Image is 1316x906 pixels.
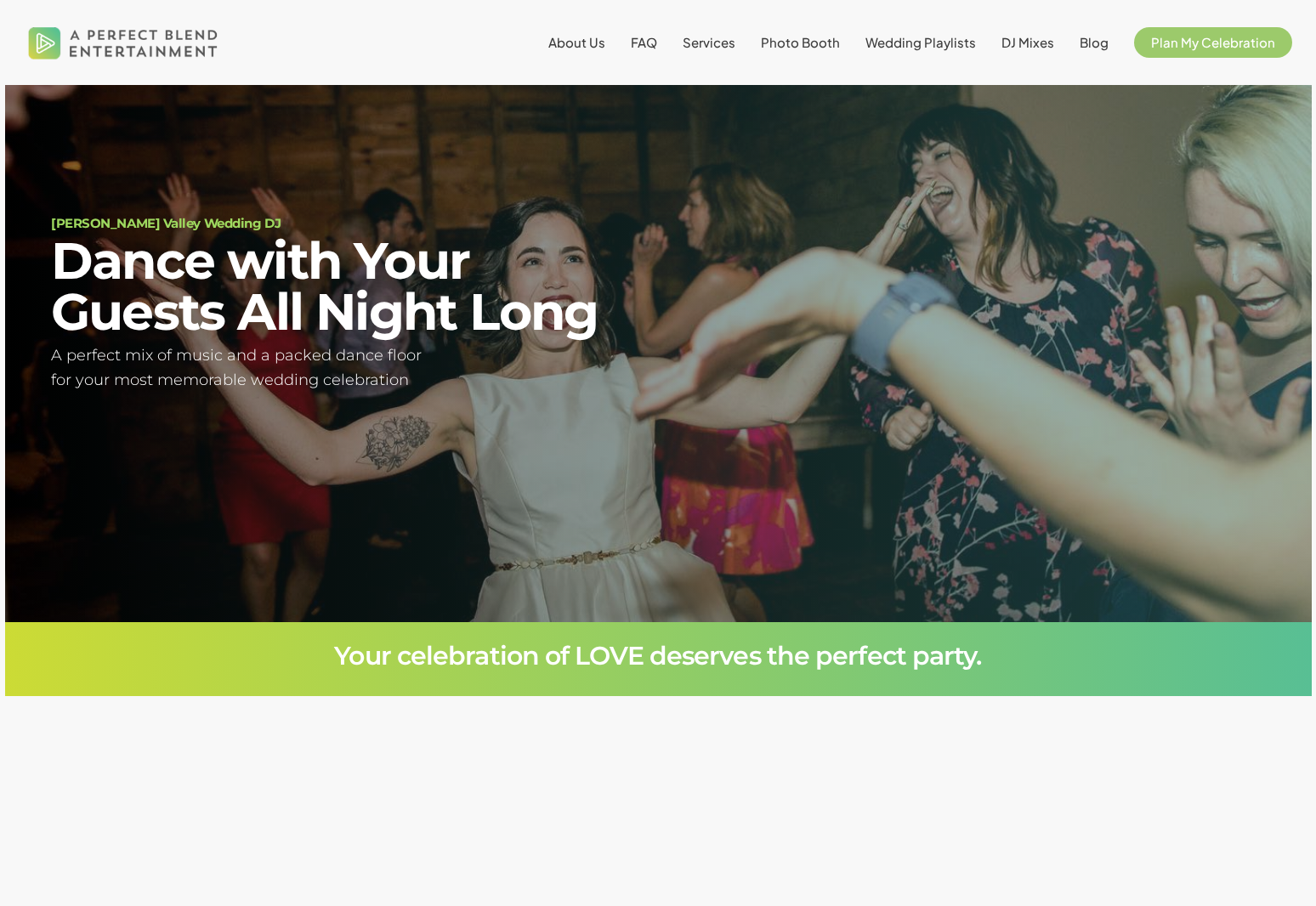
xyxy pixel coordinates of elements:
[1134,36,1292,49] a: Plan My Celebration
[761,34,840,50] span: Photo Booth
[683,36,735,49] a: Services
[548,34,605,50] span: About Us
[51,643,1265,669] h3: Your celebration of LOVE deserves the perfect party.
[51,235,637,337] h2: Dance with Your Guests All Night Long
[1001,36,1054,49] a: DJ Mixes
[865,34,976,50] span: Wedding Playlists
[1080,34,1109,50] span: Blog
[1080,36,1109,49] a: Blog
[51,343,637,393] h5: A perfect mix of music and a packed dance floor for your most memorable wedding celebration
[631,34,657,50] span: FAQ
[1001,34,1054,50] span: DJ Mixes
[865,36,976,49] a: Wedding Playlists
[24,12,223,73] img: A Perfect Blend Entertainment
[761,36,840,49] a: Photo Booth
[51,217,637,229] h1: [PERSON_NAME] Valley Wedding DJ
[683,34,735,50] span: Services
[1151,34,1275,50] span: Plan My Celebration
[548,36,605,49] a: About Us
[631,36,657,49] a: FAQ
